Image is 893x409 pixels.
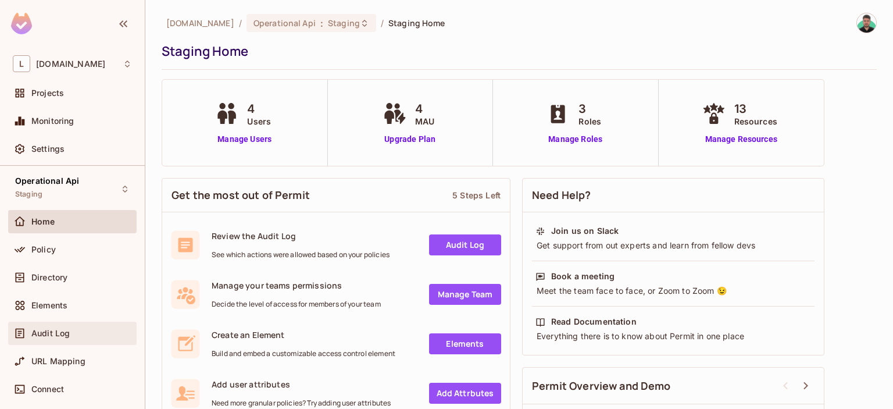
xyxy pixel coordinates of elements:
span: Need more granular policies? Try adding user attributes [212,399,391,408]
span: L [13,55,30,72]
span: : [320,19,324,28]
span: Roles [578,115,601,127]
div: Get support from out experts and learn from fellow devs [535,240,811,251]
li: / [239,17,242,29]
span: Home [31,217,55,226]
span: Audit Log [31,329,70,338]
span: Operational Api [253,17,316,29]
span: Monitoring [31,116,74,126]
span: Elements [31,301,67,310]
span: Connect [31,385,64,394]
a: Manage Users [212,133,277,145]
span: Staging Home [388,17,445,29]
span: Workspace: lakpa.cl [36,59,105,69]
div: Read Documentation [551,316,637,328]
span: Add user attributes [212,379,391,390]
a: Audit Log [429,234,501,255]
a: Manage Team [429,284,501,305]
img: SReyMgAAAABJRU5ErkJggg== [11,13,32,34]
span: Resources [734,115,777,127]
span: Review the Audit Log [212,230,390,241]
span: URL Mapping [31,357,85,366]
div: 5 Steps Left [452,190,501,201]
a: Upgrade Plan [380,133,440,145]
div: Everything there is to know about Permit in one place [535,330,811,342]
span: Permit Overview and Demo [532,379,671,393]
li: / [381,17,384,29]
div: Book a meeting [551,271,615,282]
div: Staging Home [162,42,871,60]
span: Create an Element [212,329,395,340]
a: Manage Roles [544,133,607,145]
span: Get the most out of Permit [172,188,310,202]
img: Felipe Henriquez [857,13,876,33]
span: Users [247,115,271,127]
span: Directory [31,273,67,282]
span: Settings [31,144,65,154]
span: 4 [415,100,434,118]
span: Operational Api [15,176,79,186]
span: the active workspace [166,17,234,29]
a: Elements [429,333,501,354]
span: See which actions were allowed based on your policies [212,250,390,259]
span: 3 [578,100,601,118]
span: MAU [415,115,434,127]
span: 13 [734,100,777,118]
span: Manage your teams permissions [212,280,381,291]
a: Add Attrbutes [429,383,501,404]
span: Build and embed a customizable access control element [212,349,395,358]
span: 4 [247,100,271,118]
span: Staging [15,190,42,199]
a: Manage Resources [699,133,783,145]
span: Staging [328,17,360,29]
div: Join us on Slack [551,225,619,237]
span: Policy [31,245,56,254]
span: Need Help? [532,188,591,202]
span: Projects [31,88,64,98]
span: Decide the level of access for members of your team [212,300,381,309]
div: Meet the team face to face, or Zoom to Zoom 😉 [535,285,811,297]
